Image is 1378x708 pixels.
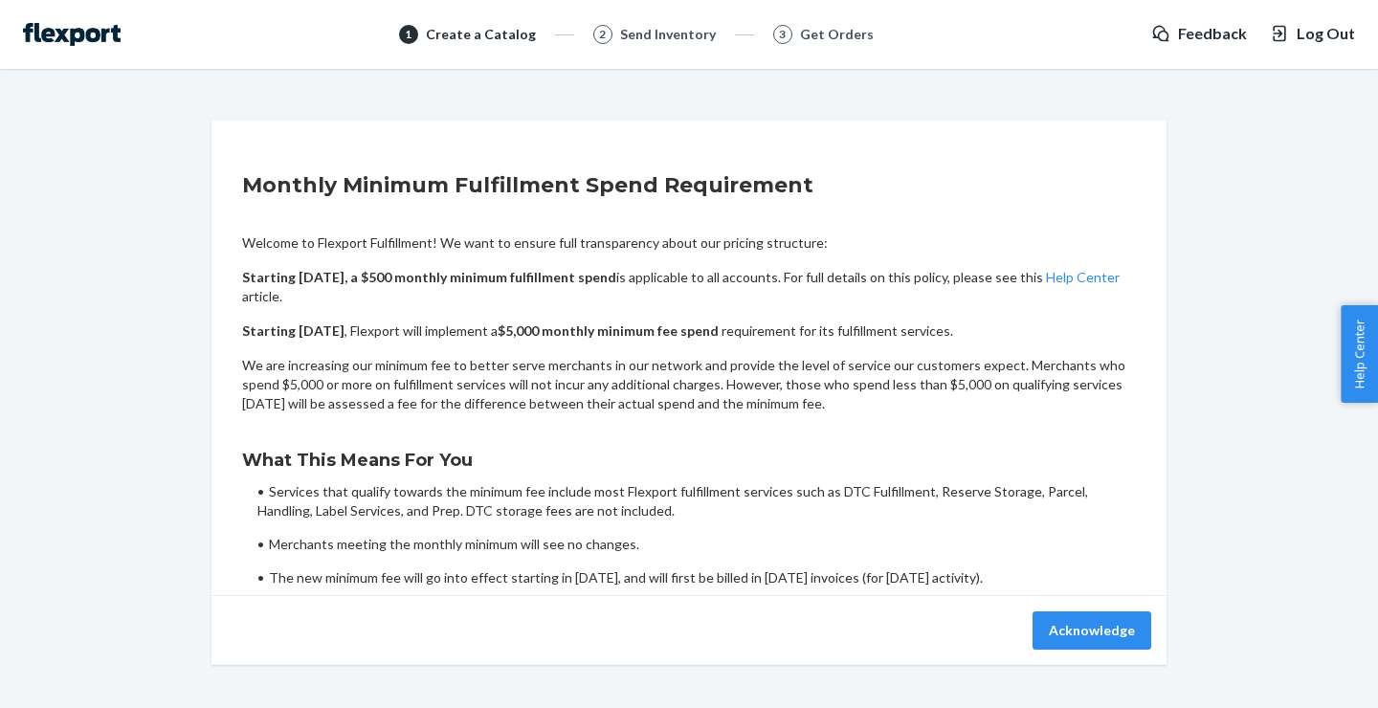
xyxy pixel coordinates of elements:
[1033,611,1151,650] button: Acknowledge
[620,25,716,44] div: Send Inventory
[426,25,536,44] div: Create a Catalog
[242,322,344,339] b: Starting [DATE]
[1270,23,1355,45] button: Log Out
[1046,269,1120,285] a: Help Center
[242,448,1136,473] h3: What This Means For You
[257,535,1136,554] li: Merchants meeting the monthly minimum will see no changes.
[405,26,411,42] span: 1
[1151,23,1247,45] a: Feedback
[599,26,606,42] span: 2
[242,269,616,285] b: Starting [DATE], a $500 monthly minimum fulfillment spend
[242,356,1136,413] p: We are increasing our minimum fee to better serve merchants in our network and provide the level ...
[242,233,1136,253] p: Welcome to Flexport Fulfillment! We want to ensure full transparency about our pricing structure:
[779,26,786,42] span: 3
[242,268,1136,306] p: is applicable to all accounts. For full details on this policy, please see this article.
[1297,23,1355,45] span: Log Out
[498,322,719,339] b: $5,000 monthly minimum fee spend
[257,482,1136,520] li: Services that qualify towards the minimum fee include most Flexport fulfillment services such as ...
[242,321,1136,341] p: , Flexport will implement a requirement for its fulfillment services.
[257,568,1136,587] li: The new minimum fee will go into effect starting in [DATE], and will first be billed in [DATE] in...
[242,170,1136,201] h2: Monthly Minimum Fulfillment Spend Requirement
[1178,23,1247,45] span: Feedback
[23,23,121,46] img: Flexport logo
[1341,305,1378,403] button: Help Center
[800,25,874,44] div: Get Orders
